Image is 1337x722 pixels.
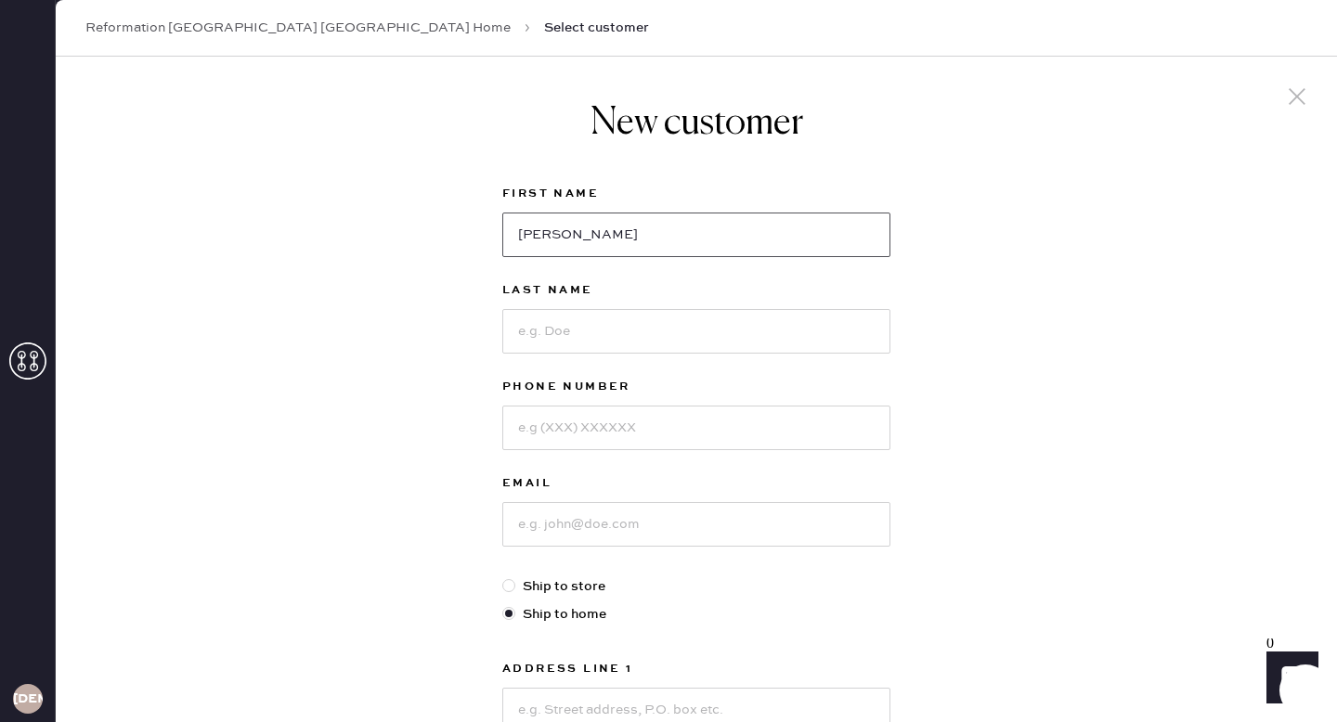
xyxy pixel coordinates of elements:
[502,309,890,354] input: e.g. Doe
[502,604,890,625] label: Ship to home
[1249,638,1329,718] iframe: Front Chat
[502,576,890,597] label: Ship to store
[13,692,43,705] h3: [DEMOGRAPHIC_DATA]
[502,502,890,547] input: e.g. john@doe.com
[502,213,890,257] input: e.g. John
[502,376,890,398] label: Phone Number
[502,279,890,302] label: Last Name
[502,183,890,205] label: First Name
[544,19,649,37] span: Select customer
[502,472,890,495] label: Email
[502,406,890,450] input: e.g (XXX) XXXXXX
[85,19,511,37] a: Reformation [GEOGRAPHIC_DATA] [GEOGRAPHIC_DATA] Home
[502,101,890,146] h1: New customer
[502,658,890,680] label: Address Line 1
